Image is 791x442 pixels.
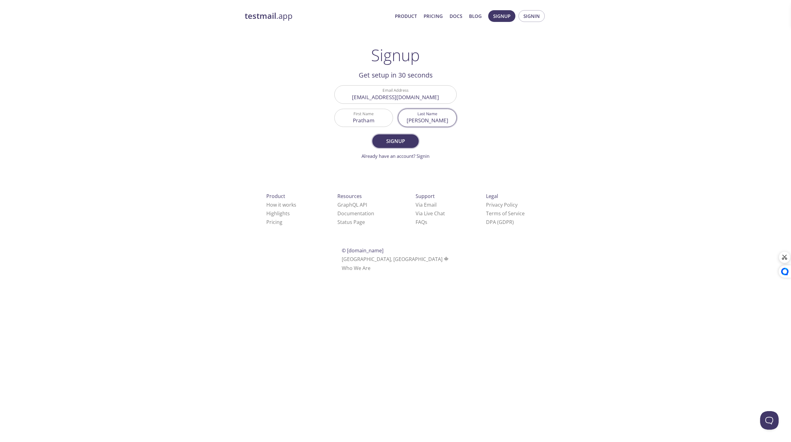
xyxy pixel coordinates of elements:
a: Pricing [266,219,282,225]
button: Signup [372,134,419,148]
span: Signin [523,12,540,20]
a: Already have an account? Signin [362,153,429,159]
span: Signup [379,137,412,145]
span: © [DOMAIN_NAME] [342,247,383,254]
button: Signup [488,10,515,22]
a: Pricing [424,12,443,20]
a: Via Email [416,201,437,208]
a: Docs [450,12,462,20]
a: How it works [266,201,296,208]
a: FAQ [416,219,427,225]
iframe: Help Scout Beacon - Open [760,411,779,430]
h2: Get setup in 30 seconds [334,70,457,80]
a: testmail.app [245,11,390,21]
button: Signin [518,10,545,22]
a: Terms of Service [486,210,525,217]
span: Signup [493,12,510,20]
a: Who We Are [342,265,370,272]
span: Support [416,193,435,200]
a: DPA (GDPR) [486,219,514,225]
span: Product [266,193,285,200]
h1: Signup [371,46,420,64]
a: Product [395,12,417,20]
a: Highlights [266,210,290,217]
span: Legal [486,193,498,200]
a: Documentation [337,210,374,217]
a: Blog [469,12,482,20]
strong: testmail [245,11,276,21]
a: GraphQL API [337,201,367,208]
a: Via Live Chat [416,210,445,217]
span: [GEOGRAPHIC_DATA], [GEOGRAPHIC_DATA] [342,256,450,263]
span: Resources [337,193,362,200]
a: Status Page [337,219,365,225]
a: Privacy Policy [486,201,518,208]
span: s [425,219,427,225]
